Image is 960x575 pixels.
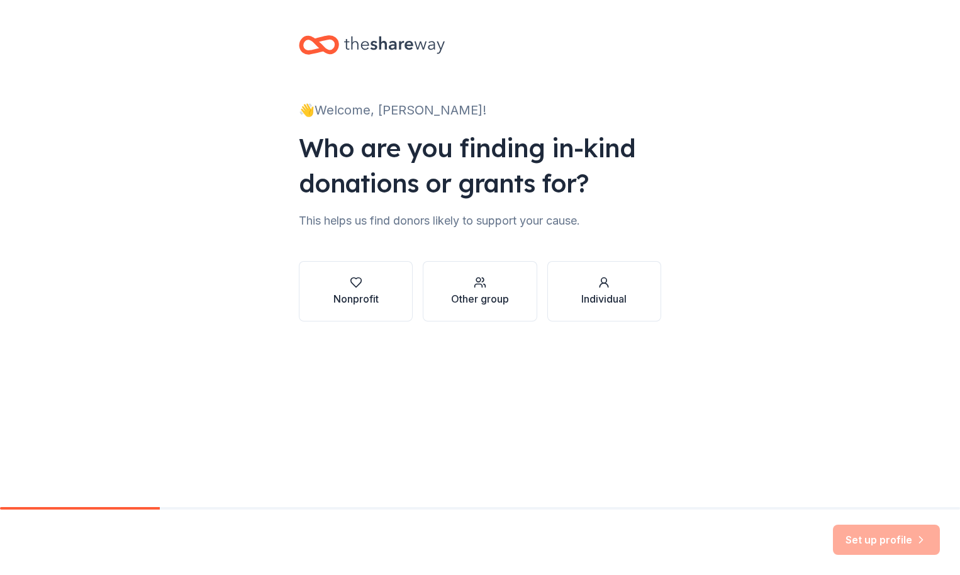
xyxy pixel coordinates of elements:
[299,130,661,201] div: Who are you finding in-kind donations or grants for?
[299,100,661,120] div: 👋 Welcome, [PERSON_NAME]!
[581,291,627,306] div: Individual
[299,261,413,321] button: Nonprofit
[299,211,661,231] div: This helps us find donors likely to support your cause.
[423,261,537,321] button: Other group
[547,261,661,321] button: Individual
[333,291,379,306] div: Nonprofit
[451,291,509,306] div: Other group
